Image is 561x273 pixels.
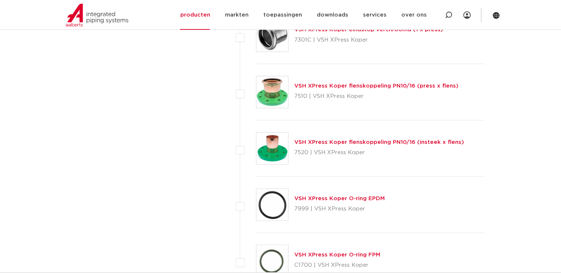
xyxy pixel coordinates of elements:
[256,20,288,52] img: Thumbnail for VSH XPress Koper eindstop verchroomd (1 x press)
[294,139,464,145] a: VSH XPress Koper flenskoppeling PN10/16 (insteek x flens)
[294,147,464,159] p: 7520 | VSH XPress Koper
[294,91,458,102] p: 7510 | VSH XPress Koper
[294,83,458,89] a: VSH XPress Koper flenskoppeling PN10/16 (press x flens)
[294,252,380,258] a: VSH XPress Koper O-ring FPM
[256,76,288,108] img: Thumbnail for VSH XPress Koper flenskoppeling PN10/16 (press x flens)
[294,196,385,201] a: VSH XPress Koper O-ring EPDM
[294,203,385,215] p: 7999 | VSH XPress Koper
[294,34,443,46] p: 7301C | VSH XPress Koper
[256,132,288,164] img: Thumbnail for VSH XPress Koper flenskoppeling PN10/16 (insteek x flens)
[256,189,288,220] img: Thumbnail for VSH XPress Koper O-ring EPDM
[294,259,380,271] p: C1700 | VSH XPress Koper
